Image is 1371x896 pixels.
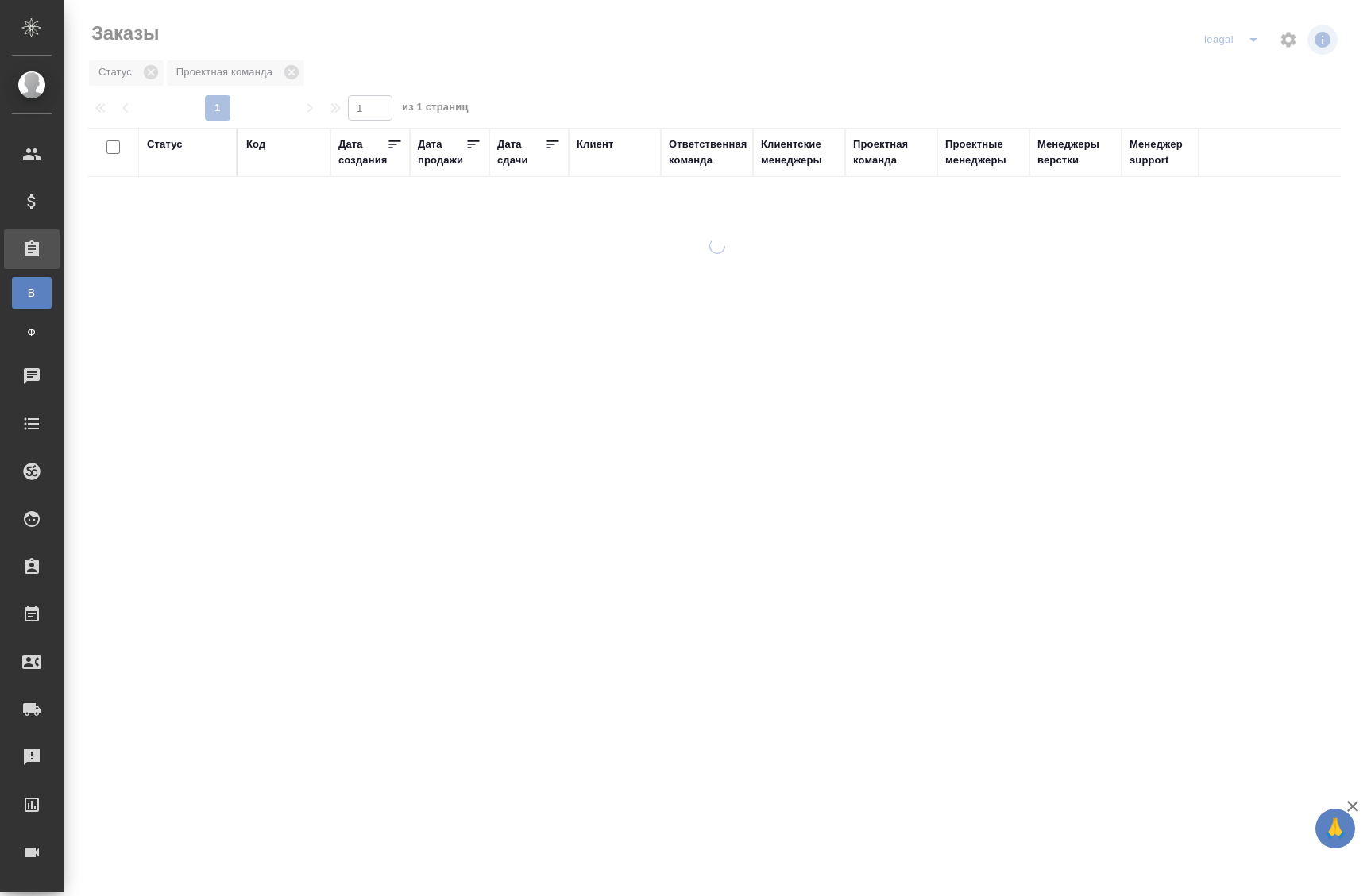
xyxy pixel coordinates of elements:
div: Клиент [577,137,613,152]
div: Проектные менеджеры [945,137,1021,168]
div: Дата продажи [418,137,465,168]
a: В [12,277,52,309]
a: Ф [12,317,52,348]
div: Дата создания [338,137,387,168]
div: Менеджер support [1130,137,1206,168]
button: 🙏 [1315,809,1355,848]
span: Ф [20,325,44,340]
div: Проектная команда [853,137,929,168]
div: Клиентские менеджеры [761,137,837,168]
div: Статус [147,137,183,152]
span: В [20,285,44,301]
div: Ответственная команда [669,137,747,168]
div: Дата сдачи [497,137,545,168]
span: 🙏 [1322,812,1349,845]
div: Менеджеры верстки [1037,137,1114,168]
div: Код [246,137,265,152]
